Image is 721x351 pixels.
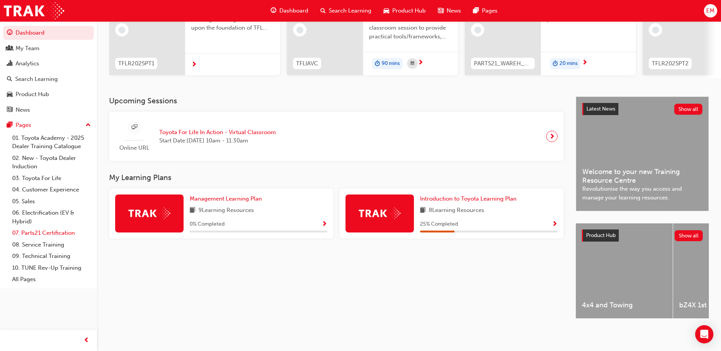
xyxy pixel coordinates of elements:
[15,75,58,84] div: Search Learning
[420,194,520,203] a: Introduction to Toyota Learning Plan
[190,206,195,215] span: book-icon
[674,104,703,115] button: Show all
[392,6,426,15] span: Product Hub
[7,76,12,83] span: search-icon
[314,3,377,19] a: search-iconSearch Learning
[159,136,276,145] span: Start Date: [DATE] 10am - 11:30am
[322,221,327,228] span: Show Progress
[9,132,94,152] a: 01. Toyota Academy - 2025 Dealer Training Catalogue
[320,6,326,16] span: search-icon
[652,27,659,33] span: learningRecordVerb_NONE-icon
[115,118,558,155] a: Online URLToyota For Life In Action - Virtual ClassroomStart Date:[DATE] 10am - 11:30am
[4,2,64,19] img: Trak
[159,128,276,137] span: Toyota For Life In Action - Virtual Classroom
[16,90,49,99] div: Product Hub
[9,172,94,184] a: 03. Toyota For Life
[9,196,94,207] a: 05. Sales
[586,232,616,239] span: Product Hub
[109,96,564,105] h3: Upcoming Sessions
[190,220,225,229] span: 0 % Completed
[3,118,94,132] button: Pages
[9,250,94,262] a: 09. Technical Training
[582,60,588,66] span: next-icon
[382,59,400,68] span: 90 mins
[86,120,91,130] span: up-icon
[410,59,414,68] span: calendar-icon
[375,59,380,69] span: duration-icon
[418,60,423,66] span: next-icon
[109,173,564,182] h3: My Learning Plans
[16,59,39,68] div: Analytics
[132,123,137,132] span: sessionType_ONLINE_URL-icon
[369,15,452,41] span: This is a 90 minute virtual classroom session to provide practical tools/frameworks, behaviours a...
[119,27,125,33] span: learningRecordVerb_NONE-icon
[7,122,13,129] span: pages-icon
[549,131,555,142] span: next-icon
[582,301,667,310] span: 4x4 and Towing
[198,206,254,215] span: 9 Learning Resources
[7,107,13,114] span: news-icon
[473,6,479,16] span: pages-icon
[695,325,713,343] div: Open Intercom Messenger
[279,6,308,15] span: Dashboard
[704,4,717,17] button: EM
[552,221,558,228] span: Show Progress
[190,194,265,203] a: Management Learning Plan
[706,6,715,15] span: EM
[467,3,504,19] a: pages-iconPages
[3,72,94,86] a: Search Learning
[190,195,262,202] span: Management Learning Plan
[9,239,94,251] a: 08. Service Training
[582,168,702,185] span: Welcome to your new Training Resource Centre
[84,336,89,345] span: prev-icon
[586,106,615,112] span: Latest News
[329,6,371,15] span: Search Learning
[7,60,13,67] span: chart-icon
[582,103,702,115] a: Latest NewsShow all
[3,41,94,55] a: My Team
[9,184,94,196] a: 04. Customer Experience
[429,206,484,215] span: 8 Learning Resources
[191,62,197,68] span: next-icon
[9,227,94,239] a: 07. Parts21 Certification
[359,207,401,219] img: Trak
[3,87,94,101] a: Product Hub
[3,26,94,40] a: Dashboard
[3,103,94,117] a: News
[3,24,94,118] button: DashboardMy TeamAnalyticsSearch LearningProduct HubNews
[447,6,461,15] span: News
[322,220,327,229] button: Show Progress
[271,6,276,16] span: guage-icon
[420,206,426,215] span: book-icon
[474,59,532,68] span: PARTS21_WAREH_N1021_EL
[7,30,13,36] span: guage-icon
[16,121,31,130] div: Pages
[652,59,689,68] span: TFLR2025PT2
[582,229,703,242] a: Product HubShow all
[115,144,153,152] span: Online URL
[9,262,94,274] a: 10. TUNE Rev-Up Training
[377,3,432,19] a: car-iconProduct Hub
[265,3,314,19] a: guage-iconDashboard
[675,230,703,241] button: Show all
[474,27,481,33] span: learningRecordVerb_NONE-icon
[296,59,318,68] span: TFLIAVC
[16,106,30,114] div: News
[553,59,558,69] span: duration-icon
[7,45,13,52] span: people-icon
[559,59,578,68] span: 20 mins
[552,220,558,229] button: Show Progress
[3,57,94,71] a: Analytics
[7,91,13,98] span: car-icon
[576,96,709,211] a: Latest NewsShow allWelcome to your new Training Resource CentreRevolutionise the way you access a...
[383,6,389,16] span: car-icon
[582,185,702,202] span: Revolutionise the way you access and manage your learning resources.
[438,6,444,16] span: news-icon
[576,223,673,318] a: 4x4 and Towing
[16,44,40,53] div: My Team
[128,207,170,219] img: Trak
[420,220,458,229] span: 25 % Completed
[296,27,303,33] span: learningRecordVerb_NONE-icon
